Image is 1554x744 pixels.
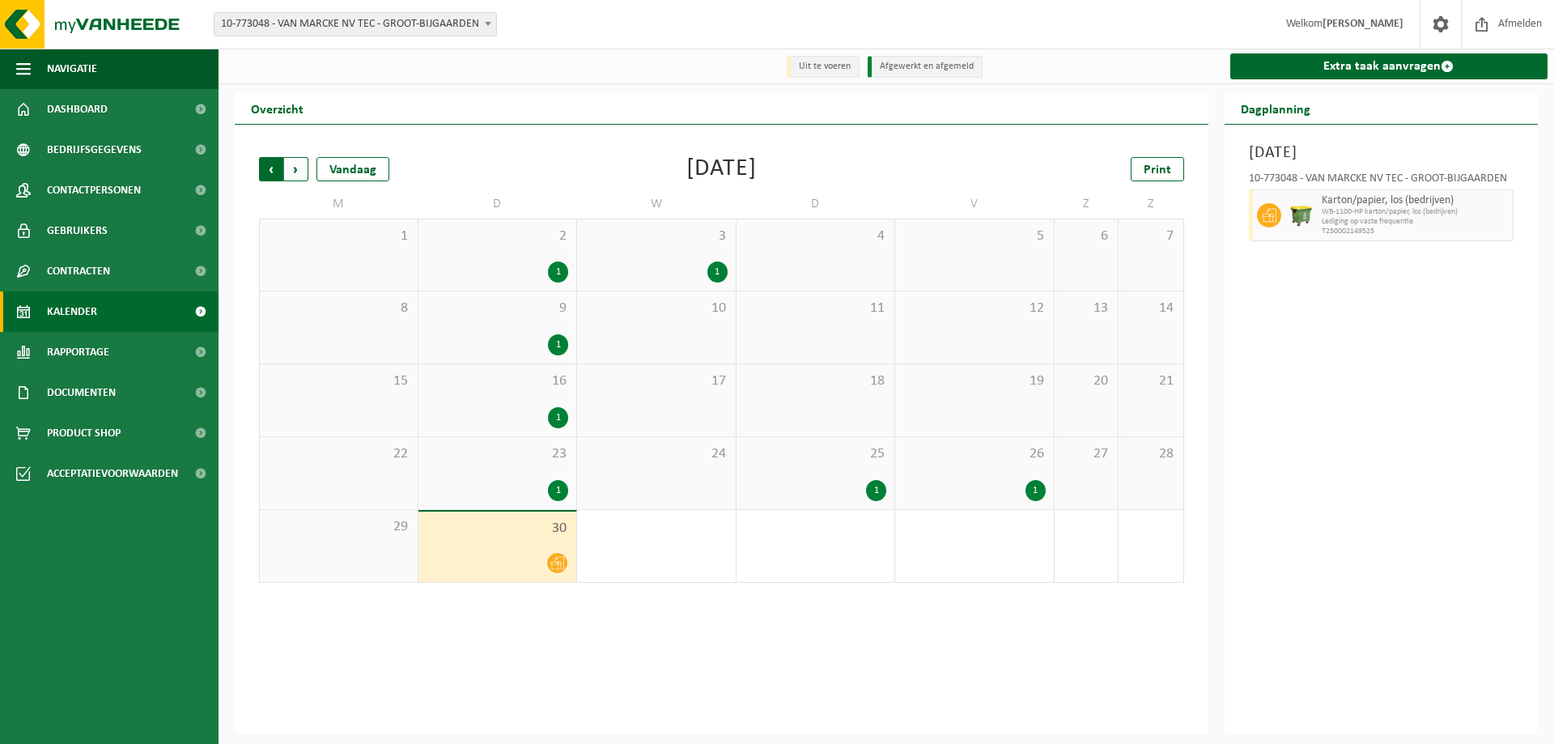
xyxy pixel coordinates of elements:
div: 1 [548,261,568,283]
span: 30 [427,520,569,538]
div: 1 [548,480,568,501]
span: 10-773048 - VAN MARCKE NV TEC - GROOT-BIJGAARDEN [214,12,497,36]
span: 25 [745,445,887,463]
span: 6 [1063,227,1110,245]
div: 1 [548,407,568,428]
span: 3 [585,227,728,245]
td: Z [1055,189,1119,219]
span: Print [1144,164,1171,176]
h2: Dagplanning [1225,92,1327,124]
td: D [418,189,578,219]
span: 4 [745,227,887,245]
span: 27 [1063,445,1110,463]
h2: Overzicht [235,92,320,124]
span: Karton/papier, los (bedrijven) [1322,194,1509,207]
span: Volgende [284,157,308,181]
td: W [577,189,737,219]
span: 10 [585,300,728,317]
td: V [895,189,1055,219]
span: Bedrijfsgegevens [47,130,142,170]
span: 23 [427,445,569,463]
span: 9 [427,300,569,317]
span: Kalender [47,291,97,332]
span: 16 [427,372,569,390]
span: Rapportage [47,332,109,372]
img: WB-1100-HPE-GN-51 [1289,203,1314,227]
span: Documenten [47,372,116,413]
div: 1 [1025,480,1046,501]
span: 13 [1063,300,1110,317]
div: 10-773048 - VAN MARCKE NV TEC - GROOT-BIJGAARDEN [1249,173,1514,189]
div: [DATE] [686,157,757,181]
span: 17 [585,372,728,390]
td: M [259,189,418,219]
span: 15 [268,372,410,390]
span: 14 [1127,300,1174,317]
span: Contracten [47,251,110,291]
div: 1 [548,334,568,355]
span: T250002149525 [1322,227,1509,236]
span: 29 [268,518,410,536]
span: 12 [903,300,1046,317]
span: 7 [1127,227,1174,245]
span: Vorige [259,157,283,181]
span: Lediging op vaste frequentie [1322,217,1509,227]
div: 1 [707,261,728,283]
div: Vandaag [316,157,389,181]
li: Uit te voeren [787,56,860,78]
span: 24 [585,445,728,463]
td: D [737,189,896,219]
span: 10-773048 - VAN MARCKE NV TEC - GROOT-BIJGAARDEN [214,13,496,36]
td: Z [1119,189,1183,219]
span: Dashboard [47,89,108,130]
strong: [PERSON_NAME] [1323,18,1403,30]
span: 11 [745,300,887,317]
span: Contactpersonen [47,170,141,210]
span: 1 [268,227,410,245]
span: 19 [903,372,1046,390]
span: Acceptatievoorwaarden [47,453,178,494]
span: 18 [745,372,887,390]
span: 2 [427,227,569,245]
span: 8 [268,300,410,317]
span: 20 [1063,372,1110,390]
span: 5 [903,227,1046,245]
span: WB-1100-HP karton/papier, los (bedrijven) [1322,207,1509,217]
span: 22 [268,445,410,463]
span: Gebruikers [47,210,108,251]
a: Extra taak aanvragen [1230,53,1548,79]
span: 26 [903,445,1046,463]
span: 28 [1127,445,1174,463]
span: 21 [1127,372,1174,390]
h3: [DATE] [1249,141,1514,165]
li: Afgewerkt en afgemeld [868,56,983,78]
span: Product Shop [47,413,121,453]
span: Navigatie [47,49,97,89]
a: Print [1131,157,1184,181]
div: 1 [866,480,886,501]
